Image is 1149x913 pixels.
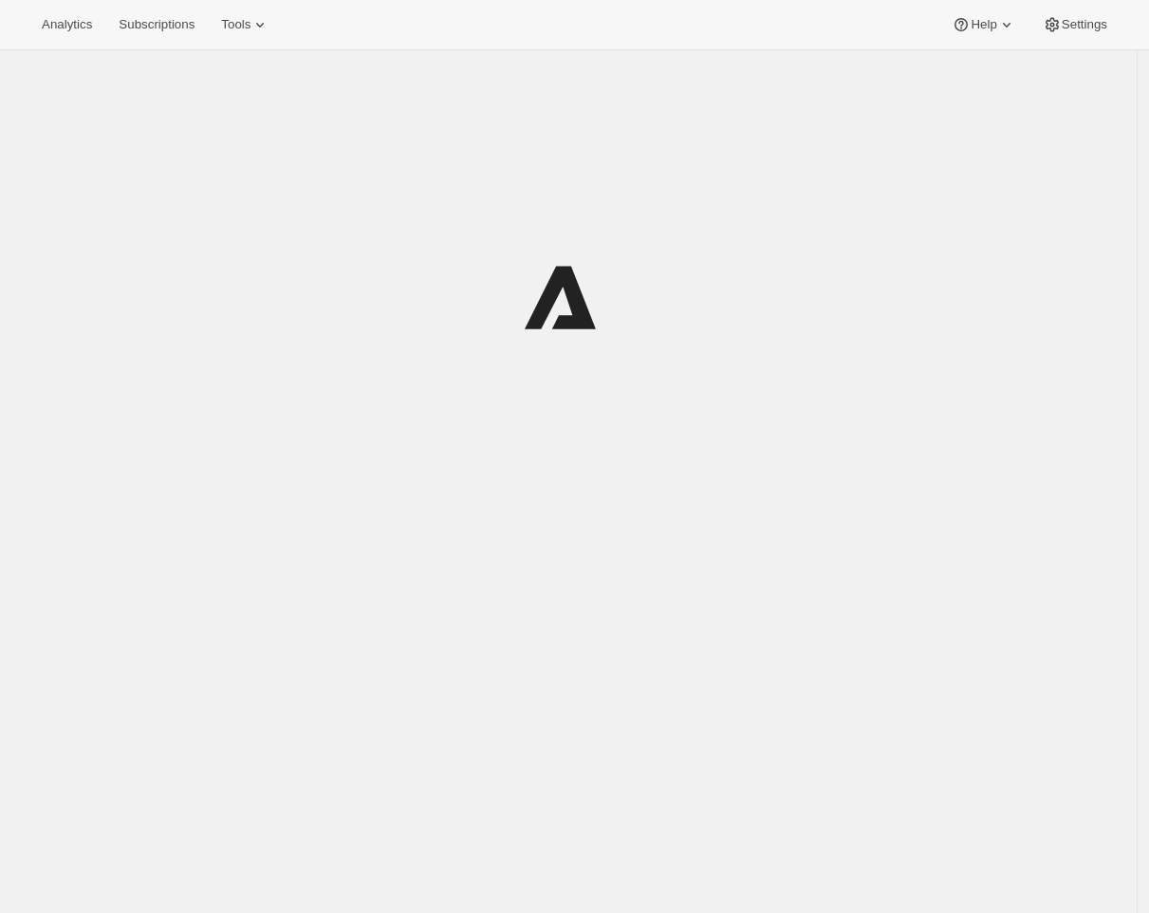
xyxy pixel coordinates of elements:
[210,11,281,38] button: Tools
[107,11,206,38] button: Subscriptions
[30,11,103,38] button: Analytics
[119,17,195,32] span: Subscriptions
[221,17,250,32] span: Tools
[1031,11,1119,38] button: Settings
[42,17,92,32] span: Analytics
[1062,17,1107,32] span: Settings
[940,11,1027,38] button: Help
[971,17,996,32] span: Help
